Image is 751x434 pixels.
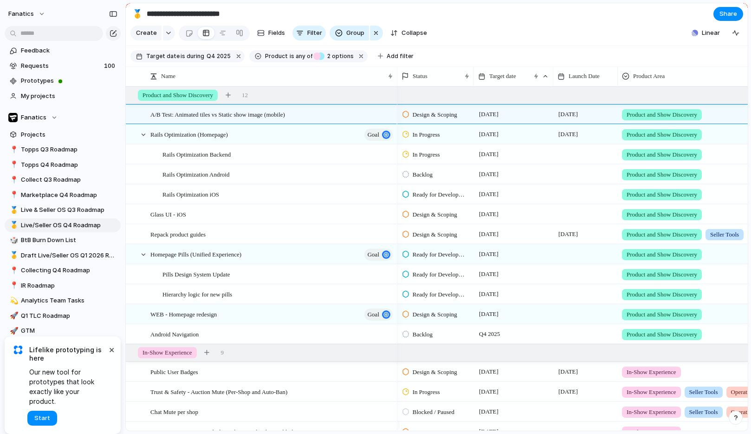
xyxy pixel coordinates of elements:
a: 🥇Live & Seller OS Q3 Roadmap [5,203,121,217]
button: isduring [180,51,206,61]
button: isany of [288,51,314,61]
span: Product and Show Discovery [627,330,697,339]
a: 💫Analytics Team Tasks [5,294,121,308]
button: 📍 [8,145,18,154]
button: Filter [292,26,326,40]
span: Lifelike prototyping is here [29,346,107,362]
span: [DATE] [477,386,501,397]
button: fanatics [4,7,50,21]
span: Blocked / Paused [413,408,454,417]
div: 🥇Draft Live/Seller OS Q1 2026 Roadmap [5,249,121,263]
span: Design & Scoping [413,110,457,119]
span: [DATE] [556,229,580,240]
button: Fanatics [5,111,121,125]
span: GTM [21,326,117,335]
span: Seller Tools [689,388,718,397]
span: Seller Tools [710,230,739,239]
span: options [324,52,354,60]
a: 🎲BtB Burn Down List [5,233,121,247]
div: 📍 [10,265,16,276]
span: [DATE] [477,249,501,260]
span: Our new tool for prototypes that look exactly like your product. [29,367,107,406]
span: Product and Show Discovery [627,310,697,319]
span: [DATE] [477,309,501,320]
button: 🚀 [8,311,18,321]
button: 🚀 [8,326,18,335]
span: Status [413,72,427,81]
span: Fanatics [21,113,46,122]
a: Prototypes [5,74,121,88]
span: Live & Seller OS Q3 Roadmap [21,205,117,215]
span: Homepage Pills (Unified Experience) [150,249,241,259]
span: Product and Show Discovery [627,230,697,239]
div: 📍IR Roadmap [5,279,121,293]
span: Topps Q4 Roadmap [21,160,117,170]
span: is [290,52,294,60]
button: 🥇 [8,221,18,230]
a: 📍Marketplace Q4 Roadmap [5,188,121,202]
span: In Progress [413,150,440,159]
span: Trust & Safety - Auction Mute (Per-Shop and Auto-Ban) [150,386,287,397]
span: In-Show Experience [627,388,676,397]
div: 📍 [10,175,16,185]
span: Projects [21,130,117,139]
span: Name [161,72,175,81]
span: IR Roadmap [21,281,117,290]
span: Create [136,28,157,38]
span: In-Show Experience [142,348,192,357]
a: 📍Collecting Q4 Roadmap [5,263,121,277]
span: [DATE] [556,366,580,377]
span: Share [719,9,737,19]
span: any of [294,52,312,60]
span: 2 [324,53,332,59]
span: [DATE] [477,209,501,220]
span: Pills Design System Update [162,269,230,279]
span: [DATE] [556,386,580,397]
button: 🥇 [130,7,145,21]
span: is [181,52,185,60]
span: Ready for Development [413,190,466,199]
button: 🥇 [8,251,18,260]
span: In-Show Experience [627,408,676,417]
span: during [185,52,204,60]
button: goal [364,249,393,261]
span: Public User Badges [150,366,198,377]
span: Q1 TLC Roadmap [21,311,117,321]
span: Product and Show Discovery [627,190,697,199]
button: 📍 [8,191,18,200]
span: Rails Optimization Android [162,169,229,179]
div: 📍 [10,280,16,291]
div: 🥇 [132,7,142,20]
span: Product and Show Discovery [627,130,697,139]
div: 🚀Q1 TLC Roadmap [5,309,121,323]
span: Collapse [401,28,427,38]
span: Filter [307,28,322,38]
span: Android Navigation [150,329,199,339]
a: Projects [5,128,121,142]
div: 🥇Live/Seller OS Q4 Roadmap [5,218,121,232]
div: 📍Topps Q3 Roadmap [5,143,121,157]
span: Start [34,414,50,423]
div: 📍Collect Q3 Roadmap [5,173,121,187]
span: Marketplace Q4 Roadmap [21,191,117,200]
span: Backlog [413,170,433,179]
span: Group [346,28,364,38]
span: WEB - Homepage redesign [150,309,217,319]
span: Feedback [21,46,117,55]
span: Design & Scoping [413,368,457,377]
span: Hierarchy logic for new pills [162,289,232,299]
div: 🥇 [10,220,16,230]
span: Seller Tools [689,408,718,417]
span: Prototypes [21,76,117,85]
button: 🥇 [8,205,18,215]
span: [DATE] [477,109,501,120]
a: Feedback [5,44,121,58]
span: Product and Show Discovery [142,91,213,100]
span: Collect Q3 Roadmap [21,175,117,184]
a: 📍Topps Q4 Roadmap [5,158,121,172]
button: Dismiss [106,344,117,355]
span: In Progress [413,130,440,139]
button: 2 options [313,51,356,61]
